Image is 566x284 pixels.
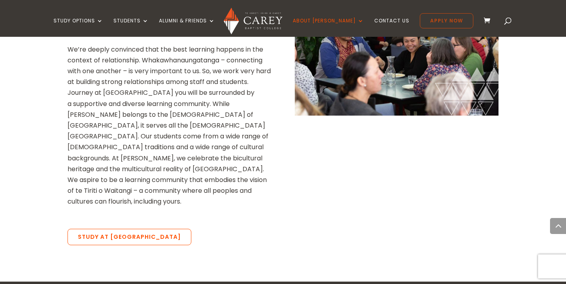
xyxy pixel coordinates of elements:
a: Apply Now [420,13,473,28]
a: Alumni & Friends [159,18,215,37]
a: Contact Us [374,18,409,37]
a: Study at [GEOGRAPHIC_DATA] [68,229,191,246]
a: Students [113,18,149,37]
img: Carey Baptist College [224,8,282,34]
a: Study Options [54,18,103,37]
a: About [PERSON_NAME] [293,18,364,37]
div: We’re deeply convinced that the best learning happens in the context of relationship. Whakawhanau... [68,44,271,207]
